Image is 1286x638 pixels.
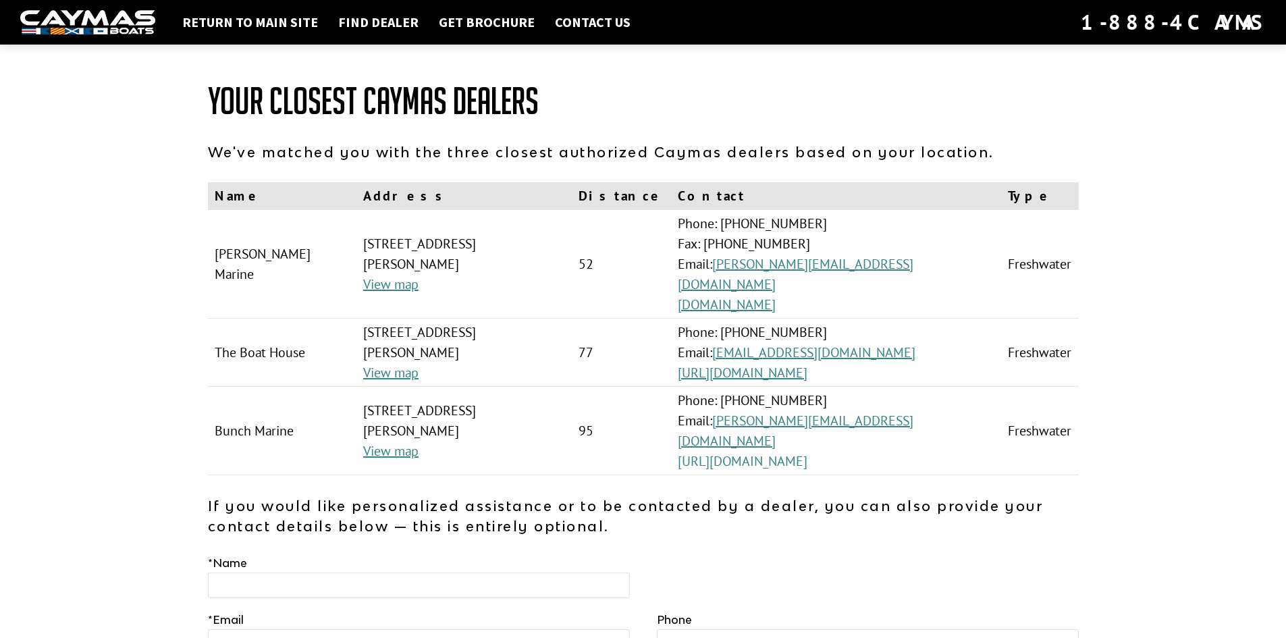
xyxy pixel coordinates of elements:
a: [PERSON_NAME][EMAIL_ADDRESS][DOMAIN_NAME] [678,412,913,450]
h1: Your Closest Caymas Dealers [208,81,1079,122]
td: Freshwater [1001,319,1078,387]
a: Get Brochure [432,14,541,31]
a: Find Dealer [331,14,425,31]
td: [STREET_ADDRESS][PERSON_NAME] [356,210,572,319]
a: [DOMAIN_NAME] [678,296,776,313]
label: Phone [657,612,692,628]
td: Freshwater [1001,210,1078,319]
td: Phone: [PHONE_NUMBER] Fax: [PHONE_NUMBER] Email: [671,210,1002,319]
th: Contact [671,182,1002,210]
a: Return to main site [176,14,325,31]
td: The Boat House [208,319,356,387]
td: 77 [572,319,671,387]
label: Email [208,612,244,628]
label: Name [208,555,247,571]
td: 95 [572,387,671,475]
a: [URL][DOMAIN_NAME] [678,452,807,470]
td: Bunch Marine [208,387,356,475]
a: [PERSON_NAME][EMAIL_ADDRESS][DOMAIN_NAME] [678,255,913,293]
p: If you would like personalized assistance or to be contacted by a dealer, you can also provide yo... [208,496,1079,536]
td: [STREET_ADDRESS][PERSON_NAME] [356,387,572,475]
td: [STREET_ADDRESS][PERSON_NAME] [356,319,572,387]
a: View map [363,275,419,293]
th: Distance [572,182,671,210]
img: white-logo-c9c8dbefe5ff5ceceb0f0178aa75bf4bb51f6bca0971e226c86eb53dfe498488.png [20,10,155,35]
a: View map [363,442,419,460]
td: 52 [572,210,671,319]
th: Type [1001,182,1078,210]
td: Phone: [PHONE_NUMBER] Email: [671,387,1002,475]
a: Contact Us [548,14,637,31]
a: [EMAIL_ADDRESS][DOMAIN_NAME] [712,344,915,361]
td: Phone: [PHONE_NUMBER] Email: [671,319,1002,387]
th: Name [208,182,356,210]
a: View map [363,364,419,381]
a: [URL][DOMAIN_NAME] [678,364,807,381]
p: We've matched you with the three closest authorized Caymas dealers based on your location. [208,142,1079,162]
td: [PERSON_NAME] Marine [208,210,356,319]
div: 1-888-4CAYMAS [1081,7,1266,37]
th: Address [356,182,572,210]
td: Freshwater [1001,387,1078,475]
